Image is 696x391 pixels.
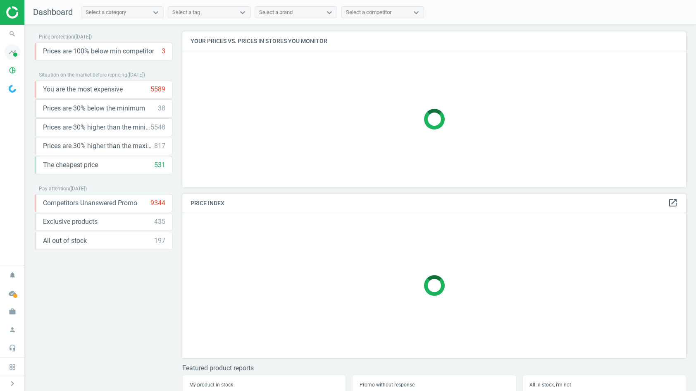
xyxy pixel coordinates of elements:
span: Prices are 30% higher than the minimum [43,123,150,132]
div: 9344 [150,199,165,208]
div: 5589 [150,85,165,94]
div: Select a category [86,9,126,16]
i: cloud_done [5,285,20,301]
button: chevron_right [2,378,23,389]
h4: Your prices vs. prices in stores you monitor [182,31,686,51]
h4: Price Index [182,194,686,213]
span: You are the most expensive [43,85,123,94]
i: open_in_new [668,198,678,208]
span: Situation on the market before repricing [39,72,127,78]
span: Exclusive products [43,217,98,226]
span: Prices are 30% below the minimum [43,104,145,113]
span: Prices are 30% higher than the maximal [43,142,154,151]
span: All out of stock [43,236,87,245]
i: pie_chart_outlined [5,62,20,78]
span: Competitors Unanswered Promo [43,199,137,208]
i: timeline [5,44,20,60]
span: ( [DATE] ) [69,186,87,192]
span: Dashboard [33,7,73,17]
div: 197 [154,236,165,245]
img: ajHJNr6hYgQAAAAASUVORK5CYII= [6,6,65,19]
i: work [5,304,20,319]
div: 5548 [150,123,165,132]
a: open_in_new [668,198,678,209]
h5: My product in stock [189,382,339,388]
div: 531 [154,161,165,170]
h5: Promo without response [360,382,509,388]
i: chevron_right [7,379,17,389]
span: Pay attention [39,186,69,192]
div: 435 [154,217,165,226]
div: 817 [154,142,165,151]
div: 3 [162,47,165,56]
i: headset_mic [5,340,20,356]
i: notifications [5,267,20,283]
i: person [5,322,20,338]
div: 38 [158,104,165,113]
i: search [5,26,20,42]
span: ( [DATE] ) [74,34,92,40]
h3: Featured product reports [182,364,686,372]
span: ( [DATE] ) [127,72,145,78]
div: Select a tag [172,9,200,16]
img: wGWNvw8QSZomAAAAABJRU5ErkJggg== [9,85,16,93]
h5: All in stock, i'm not [529,382,679,388]
span: Prices are 100% below min competitor [43,47,154,56]
span: Price protection [39,34,74,40]
div: Select a competitor [346,9,391,16]
span: The cheapest price [43,161,98,170]
div: Select a brand [259,9,293,16]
